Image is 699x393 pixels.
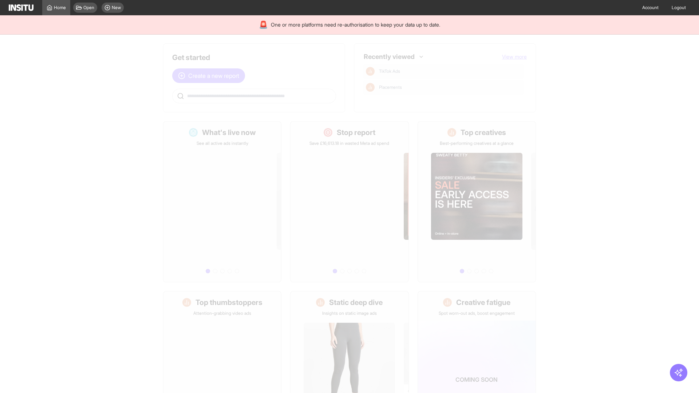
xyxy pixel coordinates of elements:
span: New [112,5,121,11]
span: One or more platforms need re-authorisation to keep your data up to date. [271,21,440,28]
div: 🚨 [259,20,268,30]
span: Open [83,5,94,11]
span: Home [54,5,66,11]
img: Logo [9,4,33,11]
